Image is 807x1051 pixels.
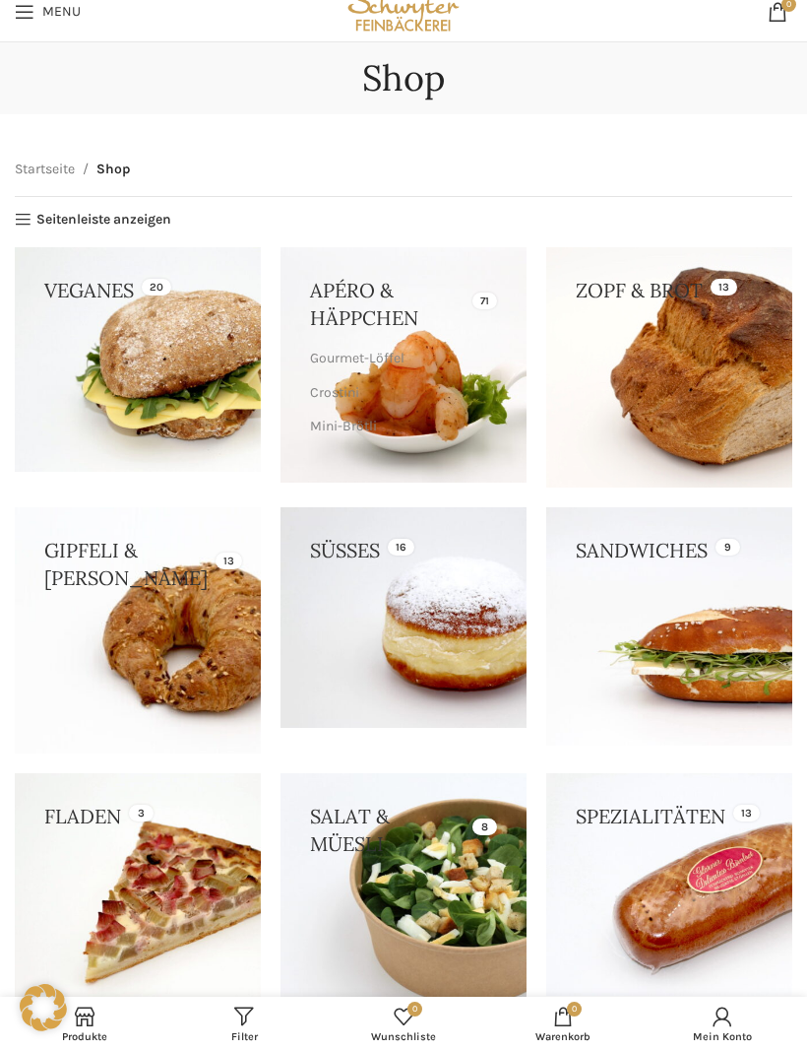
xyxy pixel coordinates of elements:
a: 0 Wunschliste [324,1002,483,1046]
a: Seitenleiste anzeigen [15,212,171,229]
span: 0 [407,1002,422,1017]
a: 0 Warenkorb [483,1002,643,1046]
span: Wunschliste [334,1030,473,1043]
span: Warenkorb [493,1030,633,1043]
span: Filter [174,1030,314,1043]
a: Site logo [343,2,465,19]
div: Meine Wunschliste [324,1002,483,1046]
a: Mein Konto [643,1002,802,1046]
h1: Shop [362,57,445,99]
a: Startseite [15,159,75,180]
div: My cart [483,1002,643,1046]
a: Gourmet-Löffel [310,342,492,375]
span: Mein Konto [652,1030,792,1043]
nav: Breadcrumb [15,159,130,180]
span: Shop [96,159,130,180]
a: Filter [164,1002,324,1046]
a: XXL [310,443,492,477]
span: Menu [42,5,81,19]
a: Crostini [310,376,492,410]
a: Mini-Brötli [310,410,492,443]
span: 0 [567,1002,582,1017]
